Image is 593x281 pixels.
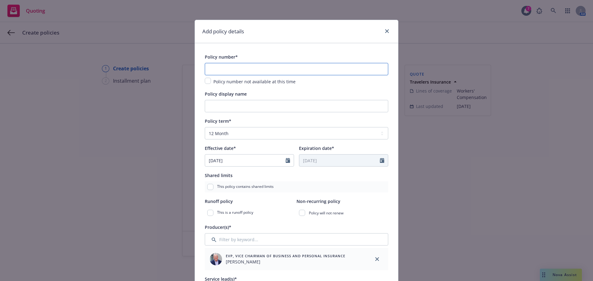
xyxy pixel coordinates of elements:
img: employee photo [210,253,222,265]
div: This policy contains shared limits [205,181,388,192]
span: Runoff policy [205,198,233,204]
input: MM/DD/YYYY [299,155,380,166]
div: Policy will not renew [296,207,388,218]
svg: Calendar [286,158,290,163]
span: Expiration date* [299,145,334,151]
div: This is a runoff policy [205,207,296,218]
span: Policy display name [205,91,247,97]
span: Effective date* [205,145,236,151]
span: Shared limits [205,172,233,178]
a: close [383,27,391,35]
span: Producer(s)* [205,224,231,230]
a: close [373,255,381,263]
span: Policy number* [205,54,238,60]
input: MM/DD/YYYY [205,155,286,166]
span: EVP, Vice Chairman of Business and Personal Insurance [226,253,345,258]
input: Filter by keyword... [205,233,388,246]
span: Non-recurring policy [296,198,340,204]
span: [PERSON_NAME] [226,258,345,265]
span: Policy term* [205,118,231,124]
h1: Add policy details [202,27,244,35]
span: Policy number not available at this time [213,79,296,85]
svg: Calendar [380,158,384,163]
